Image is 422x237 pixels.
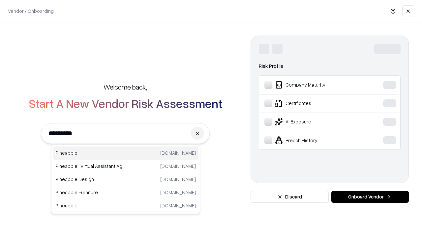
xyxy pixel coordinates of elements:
[264,81,363,89] div: Company Maturity
[160,202,196,209] p: [DOMAIN_NAME]
[55,176,126,183] p: Pineapple Design
[331,191,409,203] button: Onboard Vendor
[160,176,196,183] p: [DOMAIN_NAME]
[55,189,126,196] p: Pineapple Furniture
[8,8,54,14] p: Vendor / Onboarding
[264,136,363,144] div: Breach History
[55,163,126,170] p: Pineapple | Virtual Assistant Agency
[264,118,363,126] div: AI Exposure
[29,97,222,110] h2: Start A New Vendor Risk Assessment
[51,145,200,214] div: Suggestions
[55,202,126,209] p: Pineapple
[160,163,196,170] p: [DOMAIN_NAME]
[160,149,196,156] p: [DOMAIN_NAME]
[251,191,329,203] button: Discard
[104,82,147,92] h5: Welcome back,
[259,62,401,70] div: Risk Profile
[55,149,126,156] p: Pineapple
[160,189,196,196] p: [DOMAIN_NAME]
[264,99,363,107] div: Certificates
